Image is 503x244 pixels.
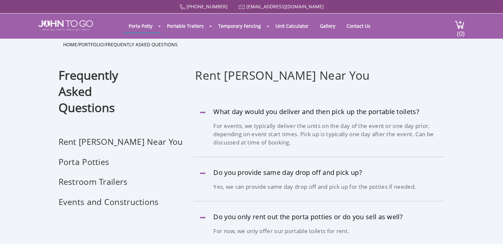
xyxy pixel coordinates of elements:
li: Restroom Trailers [59,176,194,196]
span: (0) [457,24,465,38]
a: Frequently Asked Questions [105,41,178,48]
a: Unit Calculator [271,20,314,32]
img: JOHN to go [38,20,93,31]
a: Do you provide same day drop off and pick up? [193,169,444,176]
li: Rent [PERSON_NAME] Near You [59,136,194,156]
li: Porta Potties [59,156,194,176]
div: For events, we typically deliver the units on the day of the event or one day prior, depending on... [193,122,444,157]
a: Portfolio [79,41,104,48]
a: [EMAIL_ADDRESS][DOMAIN_NAME] [246,3,324,10]
ul: / / [63,41,440,48]
img: Mail [239,5,245,9]
a: Do you only rent out the porta potties or do you sell as well? [193,213,444,221]
a: Porta Potty [124,20,157,32]
a: Contact Us [342,20,375,32]
li: Events and Constructions [59,196,194,216]
a: Home [63,41,77,48]
div: Rent [PERSON_NAME] Near You [193,67,444,100]
a: [PHONE_NUMBER] [187,3,228,10]
img: Call [180,4,185,10]
div: Yes, we can provide same day drop off and pick up for the potties if needed. [193,183,444,201]
h1: Frequently Asked Questions [59,50,194,116]
a: What day would you deliver and then pick up the portable toilets? [193,108,444,115]
img: cart a [455,20,465,29]
a: Temporary Fencing [213,20,266,32]
a: Portable Trailers [162,20,209,32]
a: Gallery [315,20,340,32]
